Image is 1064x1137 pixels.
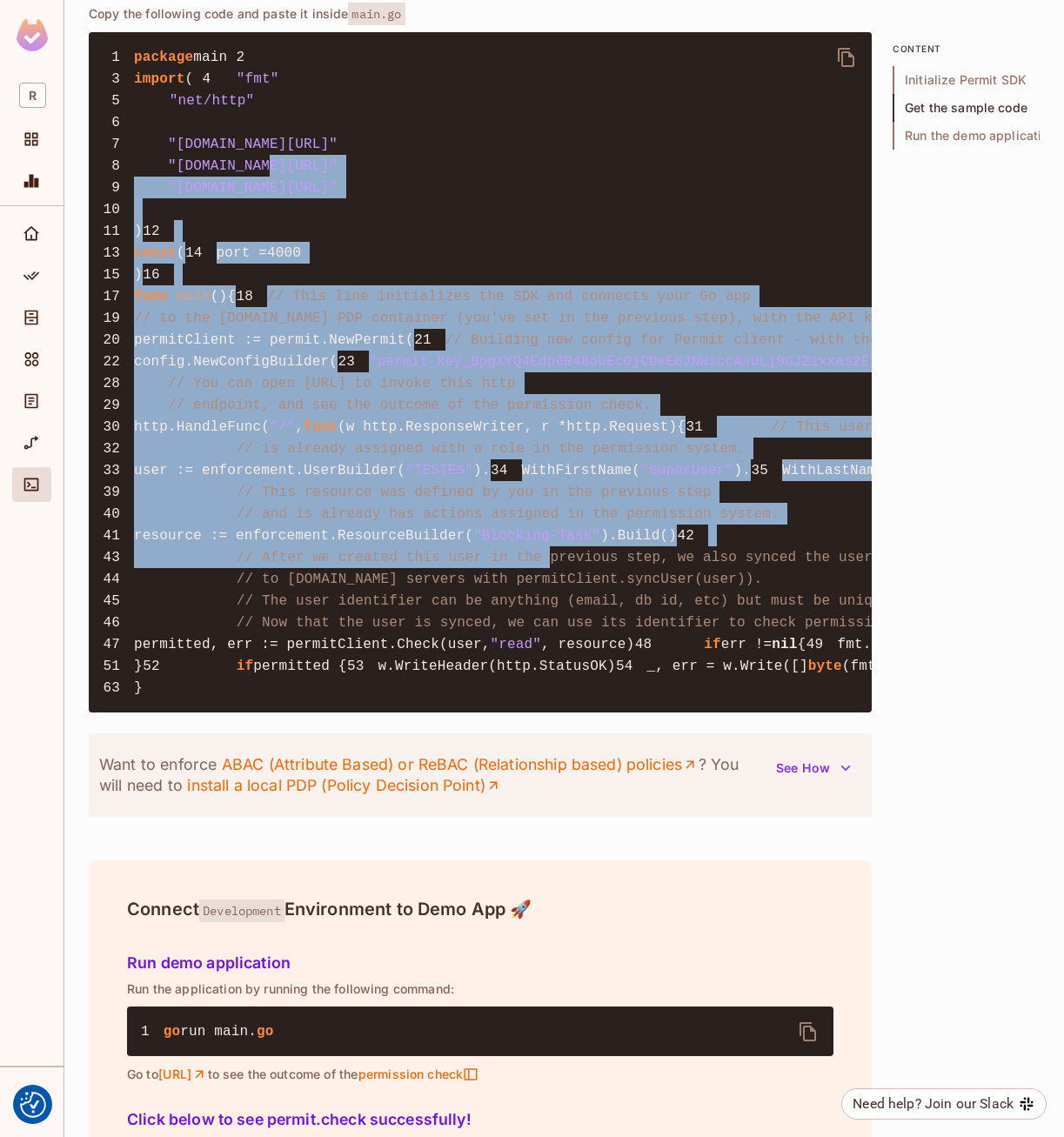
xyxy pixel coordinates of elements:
span: 13 [103,243,134,264]
span: // This resource was defined by you in the previous step [237,485,712,500]
span: 2 [227,47,258,68]
p: Run the application by running the following command: [127,982,833,996]
span: (fmt.Sprintf( [842,659,953,674]
span: 53 [346,656,378,677]
span: // and is already has actions assigned in the permission system. [237,506,780,522]
span: "[DOMAIN_NAME][URL]" [168,158,338,174]
span: import [134,71,185,87]
span: 48 [634,634,666,655]
span: http.HandleFunc( [134,419,270,435]
div: Projects [12,122,51,157]
p: Copy the following code and paste it inside [89,6,872,22]
button: delete [787,1011,829,1053]
span: permitted { [253,659,346,674]
span: 15 [103,264,134,285]
h4: Connect Environment to Demo App 🚀 [127,899,833,920]
span: 1 [141,1021,164,1042]
span: 12 [143,221,174,242]
span: { [227,289,236,304]
span: "Blocking-Task" [473,528,600,544]
span: 33 [103,460,134,481]
span: package [134,50,193,65]
span: // is already assigned with a role in the permission system. [237,441,746,457]
span: main.go [348,3,405,25]
div: Directory [12,300,51,335]
span: user := enforcement.UserBuilder( [134,463,405,478]
span: "net/http" [170,93,255,109]
button: See How [766,754,861,782]
span: // This line initializes the SDK and connects your Go app [267,289,751,304]
span: 20 [103,330,134,351]
span: 44 [103,569,134,590]
span: // endpoint, and see the outcome of the permission check. [168,398,652,413]
span: func [134,289,168,304]
span: 17 [103,286,134,307]
span: 9 [103,177,134,198]
a: install a local PDP (Policy Decision Point) [187,775,501,796]
span: ).Build() [600,528,677,544]
span: , [295,419,304,435]
span: _, err = w.Write([] [646,659,807,674]
span: if [704,637,721,652]
span: 4 [193,69,224,90]
span: const [134,245,177,261]
span: // You can open [URL] to invoke this http [168,376,516,391]
span: () [211,289,228,304]
span: 43 [103,547,134,568]
span: 19 [103,308,134,329]
div: Need help? Join our Slack [853,1094,1014,1114]
span: 34 [491,460,522,481]
span: 40 [103,504,134,525]
span: 51 [103,656,134,677]
span: 42 [677,525,708,546]
span: "/" [270,419,295,435]
div: Workspace: Rebauthz-POC [12,76,51,115]
span: { [677,419,686,435]
span: WithLastName( [782,463,893,478]
span: R [19,83,46,108]
span: 21 [414,330,445,351]
span: , resource) [541,637,634,652]
span: "[DOMAIN_NAME][URL]" [168,137,338,152]
span: main [177,289,211,304]
span: 63 [103,678,134,699]
img: Revisit consent button [20,1092,46,1118]
span: ( [177,245,185,261]
div: Policy [12,258,51,293]
span: 30 [103,417,134,438]
span: 18 [236,286,267,307]
div: Connect [12,467,51,502]
h5: Click below to see permit.check successfully! [127,1111,833,1128]
span: WithFirstName( [522,463,641,478]
span: // to [DOMAIN_NAME] servers with permitClient.syncUser(user)). [237,572,763,587]
span: permitted, err := permitClient.Check(user, [134,637,491,652]
span: "TESTES" [405,463,473,478]
div: Home [12,217,51,251]
span: "fmt" [237,71,279,87]
button: delete [826,37,867,78]
p: Go to to see the outcome of the [127,1067,833,1082]
span: byte [808,659,842,674]
p: Want to enforce ? You will need to [99,754,766,796]
a: [URL] [158,1067,208,1082]
span: nil [772,637,797,652]
span: 32 [103,438,134,459]
span: ). [733,463,751,478]
span: go [164,1024,181,1040]
button: Consent Preferences [20,1092,46,1118]
span: 11 [103,221,134,242]
span: run main. [180,1024,257,1040]
span: main [193,50,227,65]
span: // After we created this user in the previous step, we also synced the user's identifier [237,550,983,565]
span: 45 [103,591,134,612]
span: // to the [DOMAIN_NAME] PDP container (you've set in the previous step), with the API key provided. [134,311,974,326]
span: 16 [143,264,174,285]
span: 41 [103,525,134,546]
span: permission check [358,1067,478,1082]
span: 31 [686,417,717,438]
a: ABAC (Attribute Based) or ReBAC (Relationship based) policies [221,754,698,775]
span: 10 [103,199,134,220]
img: SReyMgAAAABJRU5ErkJggg== [17,19,48,51]
span: err != [721,637,773,652]
span: "read" [491,637,542,652]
